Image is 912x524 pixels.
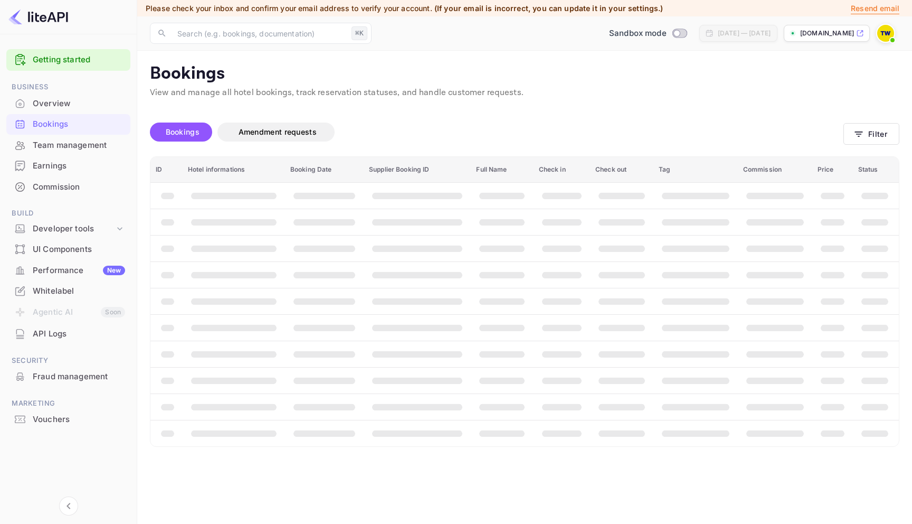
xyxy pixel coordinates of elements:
[6,208,130,219] span: Build
[6,355,130,367] span: Security
[33,160,125,172] div: Earnings
[6,239,130,259] a: UI Components
[6,409,130,429] a: Vouchers
[33,285,125,297] div: Whitelabel
[800,29,854,38] p: [DOMAIN_NAME]
[103,266,125,275] div: New
[6,367,130,386] a: Fraud management
[6,114,130,134] a: Bookings
[6,177,130,198] div: Commission
[6,281,130,302] div: Whitelabel
[6,324,130,343] a: API Logs
[6,398,130,409] span: Marketing
[239,127,317,136] span: Amendment requests
[8,8,68,25] img: LiteAPI logo
[166,127,199,136] span: Bookings
[605,27,691,40] div: Switch to Production mode
[285,157,364,183] th: Booking Date
[33,328,125,340] div: API Logs
[6,220,130,238] div: Developer tools
[6,239,130,260] div: UI Components
[6,409,130,430] div: Vouchers
[33,244,125,256] div: UI Components
[364,157,471,183] th: Supplier Booking ID
[877,25,894,42] img: test wl
[59,497,78,516] button: Collapse navigation
[150,123,843,142] div: account-settings tabs
[851,3,899,14] p: Resend email
[812,157,853,183] th: Price
[6,260,130,281] div: PerformanceNew
[33,98,125,110] div: Overview
[33,139,125,152] div: Team management
[609,27,667,40] span: Sandbox mode
[6,135,130,155] a: Team management
[6,177,130,196] a: Commission
[653,157,738,183] th: Tag
[590,157,653,183] th: Check out
[6,93,130,114] div: Overview
[33,414,125,426] div: Vouchers
[150,87,899,99] p: View and manage all hotel bookings, track reservation statuses, and handle customer requests.
[738,157,812,183] th: Commission
[6,93,130,113] a: Overview
[6,135,130,156] div: Team management
[471,157,533,183] th: Full Name
[843,123,899,145] button: Filter
[33,371,125,383] div: Fraud management
[853,157,899,183] th: Status
[33,223,115,235] div: Developer tools
[6,49,130,71] div: Getting started
[150,157,899,446] table: booking table
[6,281,130,301] a: Whitelabel
[6,367,130,387] div: Fraud management
[6,81,130,93] span: Business
[171,23,347,44] input: Search (e.g. bookings, documentation)
[33,265,125,277] div: Performance
[434,4,663,13] span: (If your email is incorrect, you can update it in your settings.)
[33,54,125,66] a: Getting started
[718,29,771,38] div: [DATE] — [DATE]
[150,63,899,85] p: Bookings
[150,157,183,183] th: ID
[183,157,285,183] th: Hotel informations
[351,26,367,40] div: ⌘K
[6,114,130,135] div: Bookings
[6,156,130,176] div: Earnings
[33,181,125,193] div: Commission
[6,324,130,344] div: API Logs
[6,260,130,280] a: PerformanceNew
[534,157,590,183] th: Check in
[6,156,130,175] a: Earnings
[33,118,125,130] div: Bookings
[146,4,432,13] span: Please check your inbox and confirm your email address to verify your account.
